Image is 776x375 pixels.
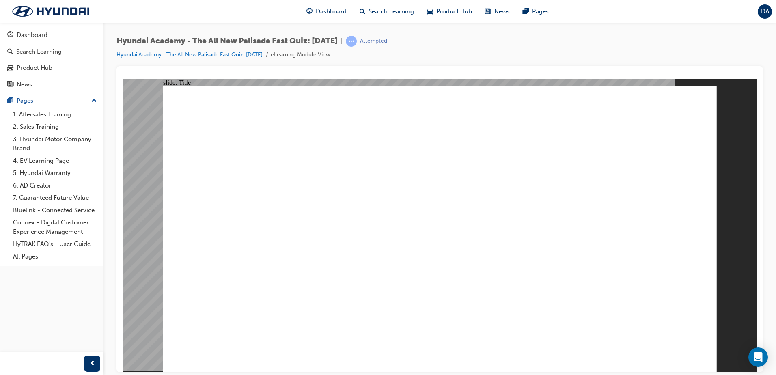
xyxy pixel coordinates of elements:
a: guage-iconDashboard [300,3,353,20]
span: search-icon [7,48,13,56]
span: car-icon [7,65,13,72]
a: News [3,77,100,92]
a: HyTRAK FAQ's - User Guide [10,238,100,250]
a: Search Learning [3,44,100,59]
a: Connex - Digital Customer Experience Management [10,216,100,238]
a: pages-iconPages [516,3,555,20]
span: guage-icon [7,32,13,39]
a: Hyundai Academy - The All New Palisade Fast Quiz: [DATE] [116,51,263,58]
a: Dashboard [3,28,100,43]
span: search-icon [360,6,365,17]
div: Open Intercom Messenger [748,347,768,367]
a: All Pages [10,250,100,263]
a: 1. Aftersales Training [10,108,100,121]
span: Pages [532,7,549,16]
div: Attempted [360,37,387,45]
a: news-iconNews [479,3,516,20]
span: Dashboard [316,7,347,16]
span: pages-icon [7,97,13,105]
span: Product Hub [436,7,472,16]
a: 4. EV Learning Page [10,155,100,167]
li: eLearning Module View [271,50,330,60]
a: 5. Hyundai Warranty [10,167,100,179]
span: prev-icon [89,359,95,369]
button: DA [758,4,772,19]
button: Pages [3,93,100,108]
div: Product Hub [17,63,52,73]
a: 2. Sales Training [10,121,100,133]
div: News [17,80,32,89]
span: pages-icon [523,6,529,17]
span: Search Learning [369,7,414,16]
img: Trak [4,3,97,20]
span: News [494,7,510,16]
span: DA [761,7,769,16]
button: DashboardSearch LearningProduct HubNews [3,26,100,93]
span: guage-icon [306,6,313,17]
span: news-icon [485,6,491,17]
div: Search Learning [16,47,62,56]
span: car-icon [427,6,433,17]
a: 7. Guaranteed Future Value [10,192,100,204]
div: Dashboard [17,30,47,40]
span: news-icon [7,81,13,88]
span: | [341,37,343,46]
span: learningRecordVerb_ATTEMPT-icon [346,36,357,47]
a: Product Hub [3,60,100,75]
span: Hyundai Academy - The All New Palisade Fast Quiz: [DATE] [116,37,338,46]
a: car-iconProduct Hub [420,3,479,20]
a: 6. AD Creator [10,179,100,192]
div: Pages [17,96,33,106]
a: 3. Hyundai Motor Company Brand [10,133,100,155]
span: up-icon [91,96,97,106]
a: search-iconSearch Learning [353,3,420,20]
a: Bluelink - Connected Service [10,204,100,217]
